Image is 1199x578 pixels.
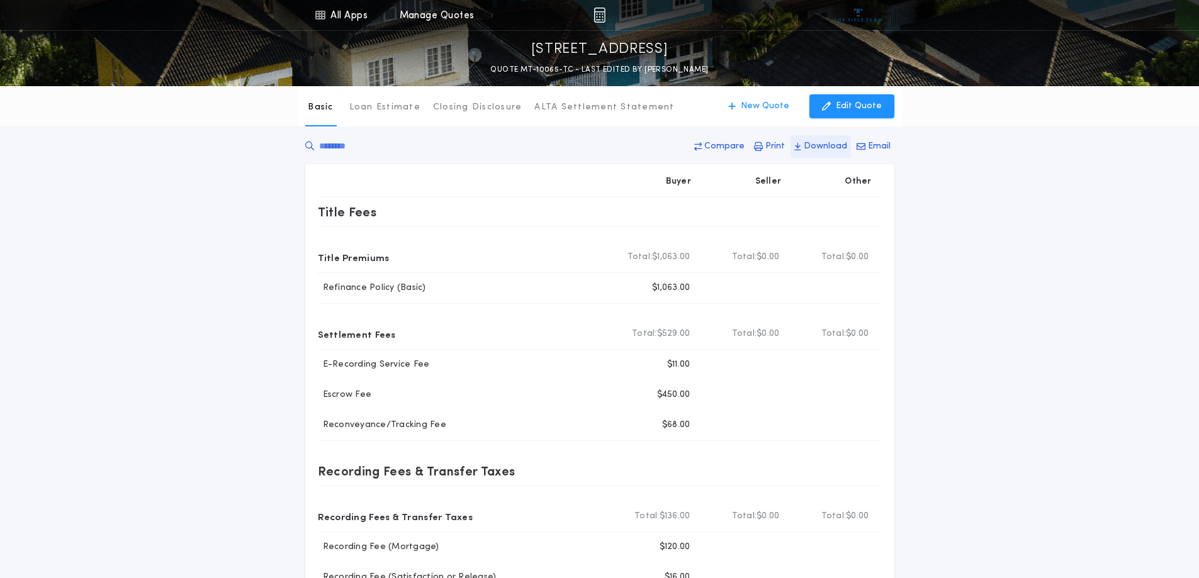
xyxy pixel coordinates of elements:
[791,135,851,158] button: Download
[690,135,748,158] button: Compare
[755,175,782,188] p: Seller
[660,510,690,523] span: $136.00
[732,251,757,264] b: Total:
[750,135,789,158] button: Print
[652,282,690,294] p: $1,063.00
[757,510,779,523] span: $0.00
[741,100,789,113] p: New Quote
[318,389,372,401] p: Escrow Fee
[308,101,333,114] p: Basic
[594,8,605,23] img: img
[835,9,882,21] img: vs-icon
[765,140,785,153] p: Print
[662,419,690,431] p: $68.00
[836,100,882,113] p: Edit Quote
[318,202,377,222] p: Title Fees
[318,324,396,344] p: Settlement Fees
[318,461,515,481] p: Recording Fees & Transfer Taxes
[821,510,847,523] b: Total:
[809,94,894,118] button: Edit Quote
[732,510,757,523] b: Total:
[628,251,653,264] b: Total:
[634,510,660,523] b: Total:
[433,101,522,114] p: Closing Disclosure
[349,101,420,114] p: Loan Estimate
[490,64,708,76] p: QUOTE MT-10065-TC - LAST EDITED BY [PERSON_NAME]
[652,251,690,264] span: $1,063.00
[318,419,446,431] p: Reconveyance/Tracking Fee
[804,140,847,153] p: Download
[318,282,426,294] p: Refinance Policy (Basic)
[704,140,745,153] p: Compare
[868,140,891,153] p: Email
[534,101,674,114] p: ALTA Settlement Statement
[318,247,390,267] p: Title Premiums
[845,175,871,188] p: Other
[318,506,473,526] p: Recording Fees & Transfer Taxes
[821,328,847,340] b: Total:
[821,251,847,264] b: Total:
[667,358,690,371] p: $11.00
[666,175,691,188] p: Buyer
[632,328,657,340] b: Total:
[318,358,430,371] p: E-Recording Service Fee
[657,328,690,340] span: $529.00
[846,328,869,340] span: $0.00
[846,510,869,523] span: $0.00
[318,541,439,553] p: Recording Fee (Mortgage)
[531,40,668,60] p: [STREET_ADDRESS]
[757,251,779,264] span: $0.00
[757,328,779,340] span: $0.00
[853,135,894,158] button: Email
[732,328,757,340] b: Total:
[846,251,869,264] span: $0.00
[660,541,690,553] p: $120.00
[716,94,802,118] button: New Quote
[657,389,690,401] p: $450.00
